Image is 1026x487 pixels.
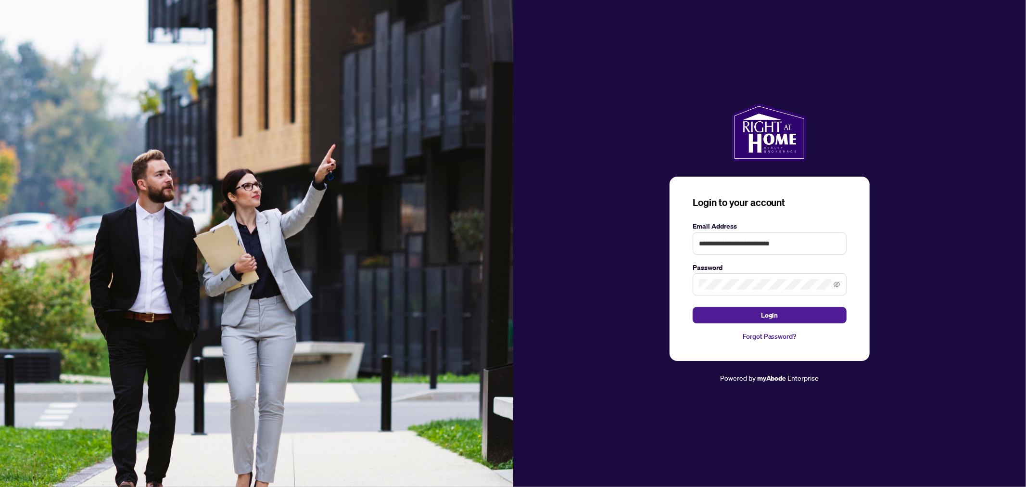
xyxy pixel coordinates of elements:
a: myAbode [757,373,786,384]
a: Forgot Password? [693,331,847,342]
button: Login [693,307,847,323]
h3: Login to your account [693,196,847,209]
label: Password [693,262,847,273]
span: eye-invisible [834,281,840,288]
span: Powered by [720,373,756,382]
img: ma-logo [732,103,807,161]
span: Enterprise [788,373,819,382]
label: Email Address [693,221,847,231]
span: Login [761,308,778,323]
